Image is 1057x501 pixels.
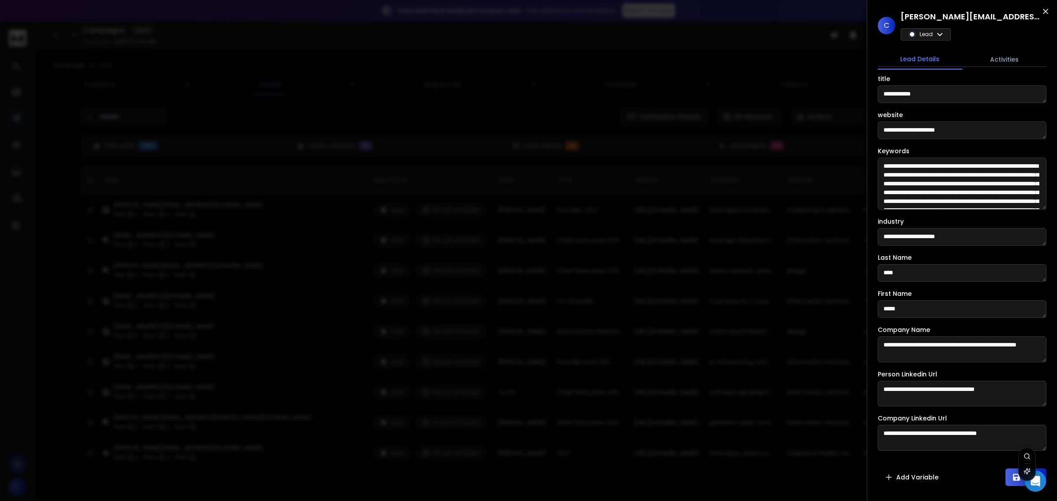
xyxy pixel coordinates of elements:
p: Lead [920,31,933,38]
h1: [PERSON_NAME][EMAIL_ADDRESS][DOMAIN_NAME] [901,11,1042,23]
label: industry [878,218,904,225]
button: Lead Details [878,49,962,70]
label: Person Linkedin Url [878,371,937,377]
label: Last Name [878,254,912,261]
button: Save [1005,468,1046,486]
label: Company Name [878,327,930,333]
button: Add Variable [878,468,946,486]
button: Activities [962,50,1047,69]
label: website [878,112,903,118]
label: title [878,76,890,82]
span: C [878,17,895,34]
div: Open Intercom Messenger [1025,471,1046,492]
label: First Name [878,291,912,297]
label: Company Linkedin Url [878,415,947,421]
label: Keywords [878,148,909,154]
